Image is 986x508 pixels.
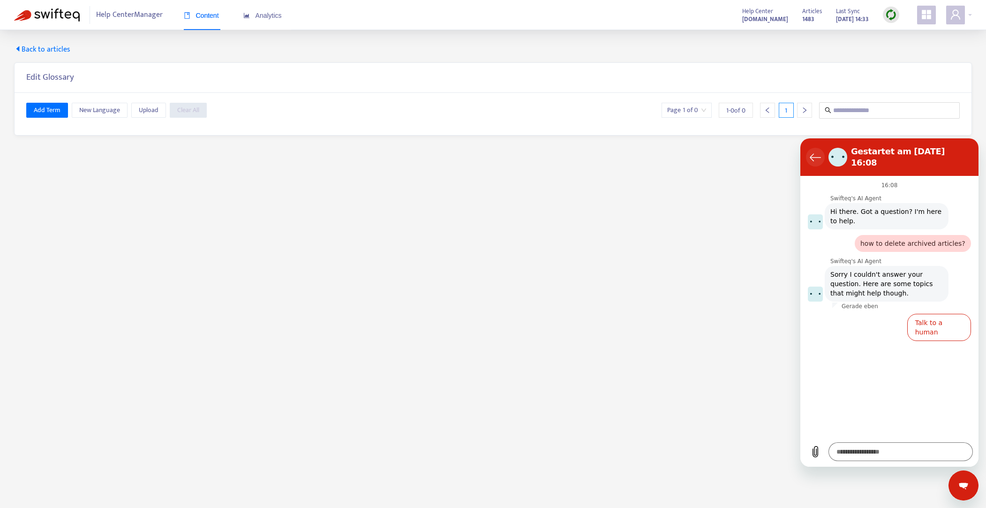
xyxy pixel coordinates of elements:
[802,6,822,16] span: Articles
[26,103,68,118] button: Add Term
[72,103,128,118] button: New Language
[742,14,788,24] a: [DOMAIN_NAME]
[139,105,158,115] span: Upload
[79,105,120,115] span: New Language
[800,138,978,467] iframe: Messaging-Fenster
[764,107,771,114] span: left
[14,8,80,22] img: Swifteq
[131,103,166,118] button: Upload
[836,6,860,16] span: Last Sync
[921,9,932,20] span: appstore
[950,9,961,20] span: user
[184,12,219,19] span: Content
[26,72,74,83] h5: Edit Glossary
[825,107,831,114] span: search
[779,103,794,118] div: 1
[14,45,22,53] span: caret-left
[948,470,978,500] iframe: Schaltfläche zum Öffnen des Messaging-Fensters; Konversation läuft
[14,44,70,55] span: Back to articles
[885,9,897,21] img: sync.dc5367851b00ba804db3.png
[801,107,808,114] span: right
[836,14,869,24] strong: [DATE] 14:33
[34,105,60,115] span: Add Term
[96,6,163,24] span: Help Center Manager
[726,106,745,115] span: 1 - 0 of 0
[742,6,773,16] span: Help Center
[243,12,250,19] span: area-chart
[243,12,282,19] span: Analytics
[170,103,207,118] button: Clear All
[184,12,190,19] span: book
[802,14,814,24] strong: 1483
